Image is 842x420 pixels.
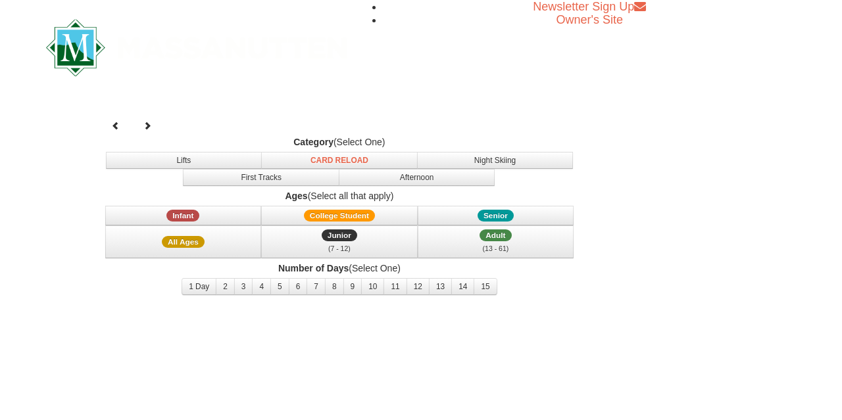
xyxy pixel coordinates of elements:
button: First Tracks [183,169,339,186]
button: Senior [418,206,574,225]
button: Infant [105,206,262,225]
button: 15 [474,278,497,295]
span: All Ages [162,236,205,248]
button: 10 [361,278,384,295]
button: Adult (13 - 61) [418,225,574,258]
img: Massanutten Resort Logo [46,19,347,76]
span: Junior [322,229,357,241]
button: Card Reload [261,152,418,169]
a: Massanutten Resort [46,30,347,61]
span: Senior [478,210,514,222]
span: Infant [166,210,199,222]
span: College Student [304,210,375,222]
button: 11 [384,278,407,295]
label: (Select all that apply) [103,189,576,202]
button: College Student [261,206,418,225]
button: 4 [252,278,271,295]
strong: Ages [285,191,307,201]
button: Night Skiing [417,152,574,169]
button: All Ages [105,225,262,258]
span: Adult [480,229,511,241]
button: 3 [234,278,253,295]
button: Afternoon [339,169,495,186]
button: Lifts [106,152,262,169]
button: 1 Day [182,278,216,295]
button: 7 [307,278,326,295]
button: 9 [343,278,362,295]
button: 14 [451,278,474,295]
label: (Select One) [103,135,576,149]
button: 6 [289,278,308,295]
label: (Select One) [103,262,576,275]
a: Owner's Site [557,13,623,26]
strong: Category [293,137,334,147]
button: 12 [407,278,430,295]
div: (7 - 12) [270,242,409,255]
button: 8 [325,278,344,295]
strong: Number of Days [278,263,349,273]
button: 13 [429,278,452,295]
button: Junior (7 - 12) [261,225,418,258]
div: (13 - 61) [426,242,566,255]
button: 2 [216,278,235,295]
button: 5 [270,278,289,295]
